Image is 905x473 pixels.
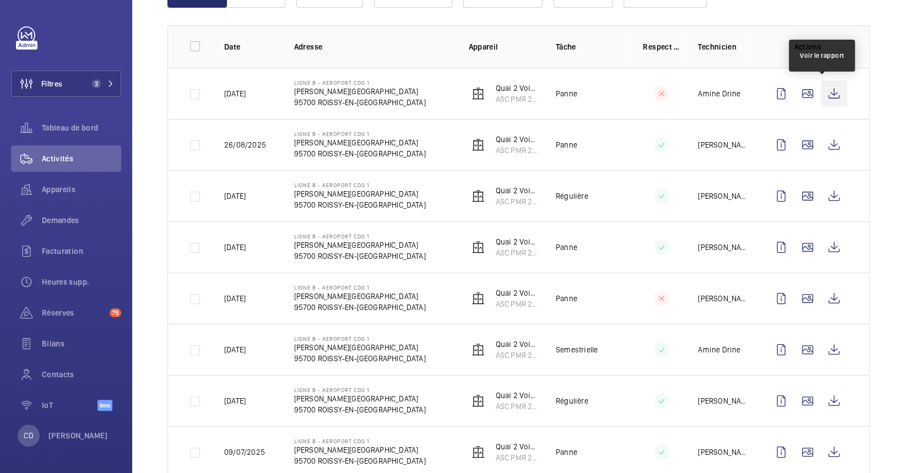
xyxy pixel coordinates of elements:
[42,122,121,133] span: Tableau de bord
[294,302,426,313] p: 95700 ROISSY-EN-[GEOGRAPHIC_DATA]
[472,138,485,151] img: elevator.svg
[224,395,246,406] p: [DATE]
[496,145,538,156] p: ASC.PMR 2002
[294,182,426,188] p: LIGNE B - AEROPORT CDG 1
[42,246,121,257] span: Facturation
[294,240,426,251] p: [PERSON_NAME][GEOGRAPHIC_DATA]
[110,308,121,317] span: 75
[496,287,538,298] p: Quai 2 Voies 22/24
[92,79,101,88] span: 2
[556,344,598,355] p: Semestrielle
[294,291,426,302] p: [PERSON_NAME][GEOGRAPHIC_DATA]
[294,404,426,415] p: 95700 ROISSY-EN-[GEOGRAPHIC_DATA]
[11,70,121,97] button: Filtres2
[556,139,577,150] p: Panne
[97,400,112,411] span: Beta
[496,247,538,258] p: ASC.PMR 2002
[472,445,485,459] img: elevator.svg
[698,447,750,458] p: [PERSON_NAME]
[42,369,121,380] span: Contacts
[294,199,426,210] p: 95700 ROISSY-EN-[GEOGRAPHIC_DATA]
[294,86,426,97] p: [PERSON_NAME][GEOGRAPHIC_DATA]
[556,293,577,304] p: Panne
[224,447,265,458] p: 09/07/2025
[698,344,740,355] p: Amine Drine
[496,83,538,94] p: Quai 2 Voies 22/24
[294,131,426,137] p: LIGNE B - AEROPORT CDG 1
[698,88,740,99] p: Amine Drine
[496,185,538,196] p: Quai 2 Voies 22/24
[472,394,485,407] img: elevator.svg
[698,242,750,253] p: [PERSON_NAME]
[556,447,577,458] p: Panne
[496,390,538,401] p: Quai 2 Voies 22/24
[556,242,577,253] p: Panne
[698,41,750,52] p: Technicien
[496,134,538,145] p: Quai 2 Voies 22/24
[496,196,538,207] p: ASC.PMR 2002
[294,393,426,404] p: [PERSON_NAME][GEOGRAPHIC_DATA]
[42,215,121,226] span: Demandes
[294,148,426,159] p: 95700 ROISSY-EN-[GEOGRAPHIC_DATA]
[496,452,538,463] p: ASC.PMR 2002
[48,430,108,441] p: [PERSON_NAME]
[224,88,246,99] p: [DATE]
[294,284,426,291] p: LIGNE B - AEROPORT CDG 1
[294,188,426,199] p: [PERSON_NAME][GEOGRAPHIC_DATA]
[294,41,451,52] p: Adresse
[472,87,485,100] img: elevator.svg
[294,438,426,444] p: LIGNE B - AEROPORT CDG 1
[42,276,121,287] span: Heures supp.
[643,41,680,52] p: Respect délai
[41,78,62,89] span: Filtres
[224,344,246,355] p: [DATE]
[556,191,588,202] p: Régulière
[294,335,426,342] p: LIGNE B - AEROPORT CDG 1
[556,41,625,52] p: Tâche
[472,343,485,356] img: elevator.svg
[496,401,538,412] p: ASC.PMR 2002
[24,430,33,441] p: CD
[800,51,844,61] div: Voir le rapport
[496,350,538,361] p: ASC.PMR 2002
[294,387,426,393] p: LIGNE B - AEROPORT CDG 1
[294,97,426,108] p: 95700 ROISSY-EN-[GEOGRAPHIC_DATA]
[698,395,750,406] p: [PERSON_NAME]
[224,242,246,253] p: [DATE]
[42,153,121,164] span: Activités
[294,455,426,466] p: 95700 ROISSY-EN-[GEOGRAPHIC_DATA]
[294,342,426,353] p: [PERSON_NAME][GEOGRAPHIC_DATA]
[42,400,97,411] span: IoT
[294,137,426,148] p: [PERSON_NAME][GEOGRAPHIC_DATA]
[496,298,538,309] p: ASC.PMR 2002
[224,293,246,304] p: [DATE]
[698,293,750,304] p: [PERSON_NAME]
[768,41,847,52] p: Actions
[472,292,485,305] img: elevator.svg
[472,241,485,254] img: elevator.svg
[294,251,426,262] p: 95700 ROISSY-EN-[GEOGRAPHIC_DATA]
[294,79,426,86] p: LIGNE B - AEROPORT CDG 1
[698,191,750,202] p: [PERSON_NAME]
[42,338,121,349] span: Bilans
[224,139,266,150] p: 26/08/2025
[224,191,246,202] p: [DATE]
[42,184,121,195] span: Appareils
[556,395,588,406] p: Régulière
[472,189,485,203] img: elevator.svg
[294,233,426,240] p: LIGNE B - AEROPORT CDG 1
[294,444,426,455] p: [PERSON_NAME][GEOGRAPHIC_DATA]
[698,139,750,150] p: [PERSON_NAME]
[496,441,538,452] p: Quai 2 Voies 22/24
[224,41,277,52] p: Date
[496,236,538,247] p: Quai 2 Voies 22/24
[42,307,105,318] span: Réserves
[469,41,538,52] p: Appareil
[294,353,426,364] p: 95700 ROISSY-EN-[GEOGRAPHIC_DATA]
[556,88,577,99] p: Panne
[496,339,538,350] p: Quai 2 Voies 22/24
[496,94,538,105] p: ASC.PMR 2002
